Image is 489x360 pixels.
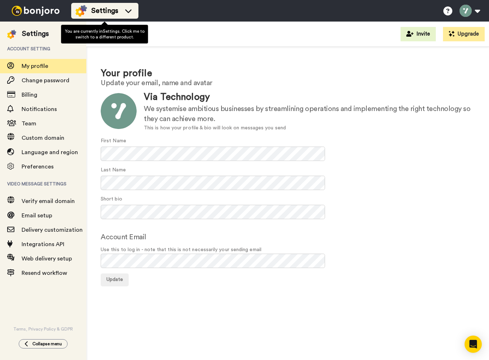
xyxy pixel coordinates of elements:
[91,6,118,16] span: Settings
[76,5,87,17] img: settings-colored.svg
[101,166,126,174] label: Last Name
[9,6,63,16] img: bj-logo-header-white.svg
[22,164,54,170] span: Preferences
[106,277,123,282] span: Update
[22,227,83,233] span: Delivery customization
[22,29,49,39] div: Settings
[32,341,62,347] span: Collapse menu
[401,27,436,41] button: Invite
[22,63,48,69] span: My profile
[101,195,122,203] label: Short bio
[22,256,72,262] span: Web delivery setup
[22,78,69,83] span: Change password
[443,27,485,41] button: Upgrade
[19,339,68,349] button: Collapse menu
[22,213,52,218] span: Email setup
[65,29,144,39] span: You are currently in Settings . Click me to switch to a different product.
[101,68,475,79] h1: Your profile
[22,149,78,155] span: Language and region
[22,121,36,126] span: Team
[101,79,475,87] h2: Update your email, name and avatar
[22,92,37,98] span: Billing
[101,273,129,286] button: Update
[465,336,482,353] div: Open Intercom Messenger
[22,241,64,247] span: Integrations API
[22,106,57,112] span: Notifications
[101,246,475,254] span: Use this to log in - note that this is not necessarily your sending email
[22,270,67,276] span: Resend workflow
[22,198,75,204] span: Verify email domain
[144,91,475,104] div: Via Technology
[101,137,126,145] label: First Name
[144,124,475,132] div: This is how your profile & bio will look on messages you send
[101,232,146,243] label: Account Email
[7,30,16,39] img: settings-colored.svg
[22,135,64,141] span: Custom domain
[144,104,475,124] div: We systemise ambitious businesses by streamlining operations and implementing the right technolog...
